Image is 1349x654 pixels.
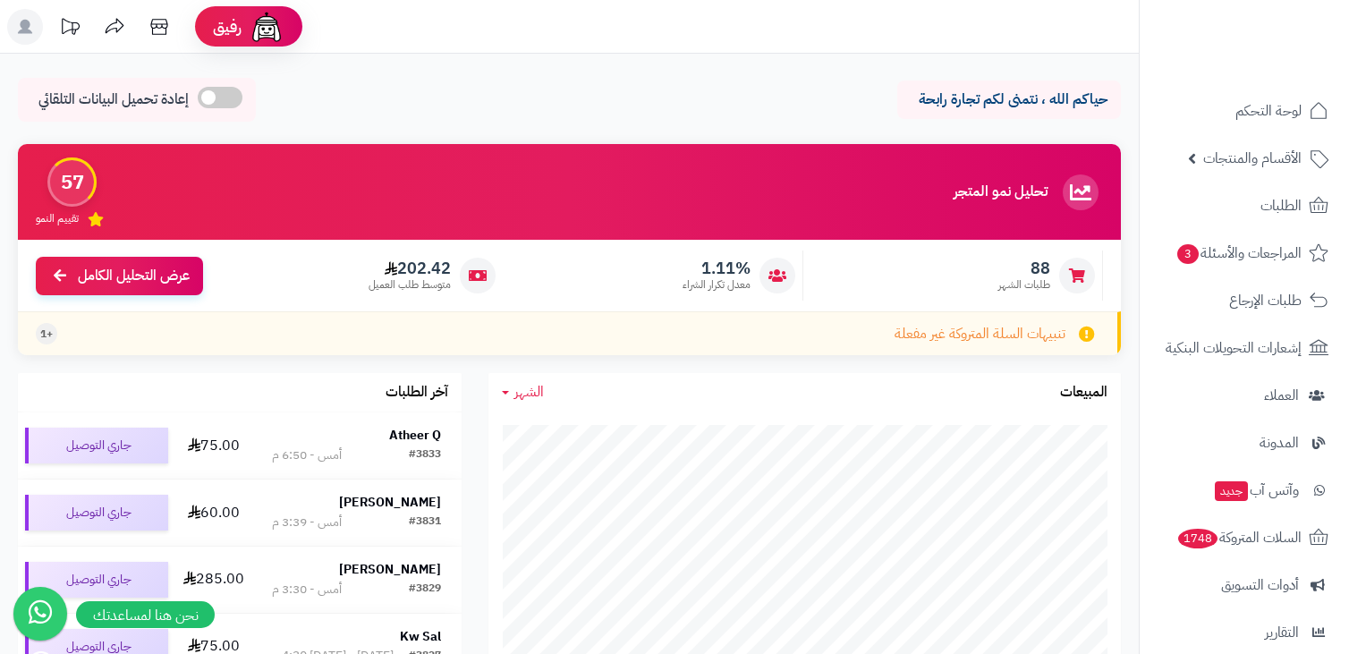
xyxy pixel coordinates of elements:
[272,581,342,599] div: أمس - 3:30 م
[1060,385,1107,401] h3: المبيعات
[1150,421,1338,464] a: المدونة
[1150,89,1338,132] a: لوحة التحكم
[514,381,544,403] span: الشهر
[1178,529,1217,548] span: 1748
[389,426,441,445] strong: Atheer Q
[272,514,342,531] div: أمس - 3:39 م
[1150,516,1338,559] a: السلات المتروكة1748
[683,277,751,293] span: معدل تكرار الشراء
[1177,244,1199,264] span: 3
[1227,50,1332,88] img: logo-2.png
[369,259,451,278] span: 202.42
[1221,573,1299,598] span: أدوات التسويق
[683,259,751,278] span: 1.11%
[954,184,1048,200] h3: تحليل نمو المتجر
[409,514,441,531] div: #3831
[1175,241,1302,266] span: المراجعات والأسئلة
[25,562,168,598] div: جاري التوصيل
[1260,193,1302,218] span: الطلبات
[175,480,250,546] td: 60.00
[1166,335,1302,361] span: إشعارات التحويلات البنكية
[911,89,1107,110] p: حياكم الله ، نتمنى لكم تجارة رابحة
[175,547,250,613] td: 285.00
[502,382,544,403] a: الشهر
[895,324,1065,344] span: تنبيهات السلة المتروكة غير مفعلة
[1150,564,1338,607] a: أدوات التسويق
[1264,383,1299,408] span: العملاء
[1235,98,1302,123] span: لوحة التحكم
[1150,184,1338,227] a: الطلبات
[409,581,441,599] div: #3829
[400,627,441,646] strong: Kw Sal
[38,89,189,110] span: إعادة تحميل البيانات التلقائي
[369,277,451,293] span: متوسط طلب العميل
[40,327,53,342] span: +1
[1150,611,1338,654] a: التقارير
[1229,288,1302,313] span: طلبات الإرجاع
[36,211,79,226] span: تقييم النمو
[1150,279,1338,322] a: طلبات الإرجاع
[1203,146,1302,171] span: الأقسام والمنتجات
[36,257,203,295] a: عرض التحليل الكامل
[1265,620,1299,645] span: التقارير
[1150,374,1338,417] a: العملاء
[1150,469,1338,512] a: وآتس آبجديد
[175,412,250,479] td: 75.00
[47,9,92,49] a: تحديثات المنصة
[998,277,1050,293] span: طلبات الشهر
[1213,478,1299,503] span: وآتس آب
[386,385,448,401] h3: آخر الطلبات
[409,446,441,464] div: #3833
[1215,481,1248,501] span: جديد
[339,493,441,512] strong: [PERSON_NAME]
[1150,327,1338,369] a: إشعارات التحويلات البنكية
[272,446,342,464] div: أمس - 6:50 م
[249,9,284,45] img: ai-face.png
[1150,232,1338,275] a: المراجعات والأسئلة3
[1260,430,1299,455] span: المدونة
[339,560,441,579] strong: [PERSON_NAME]
[25,495,168,531] div: جاري التوصيل
[1176,525,1302,550] span: السلات المتروكة
[998,259,1050,278] span: 88
[25,428,168,463] div: جاري التوصيل
[78,266,190,286] span: عرض التحليل الكامل
[213,16,242,38] span: رفيق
